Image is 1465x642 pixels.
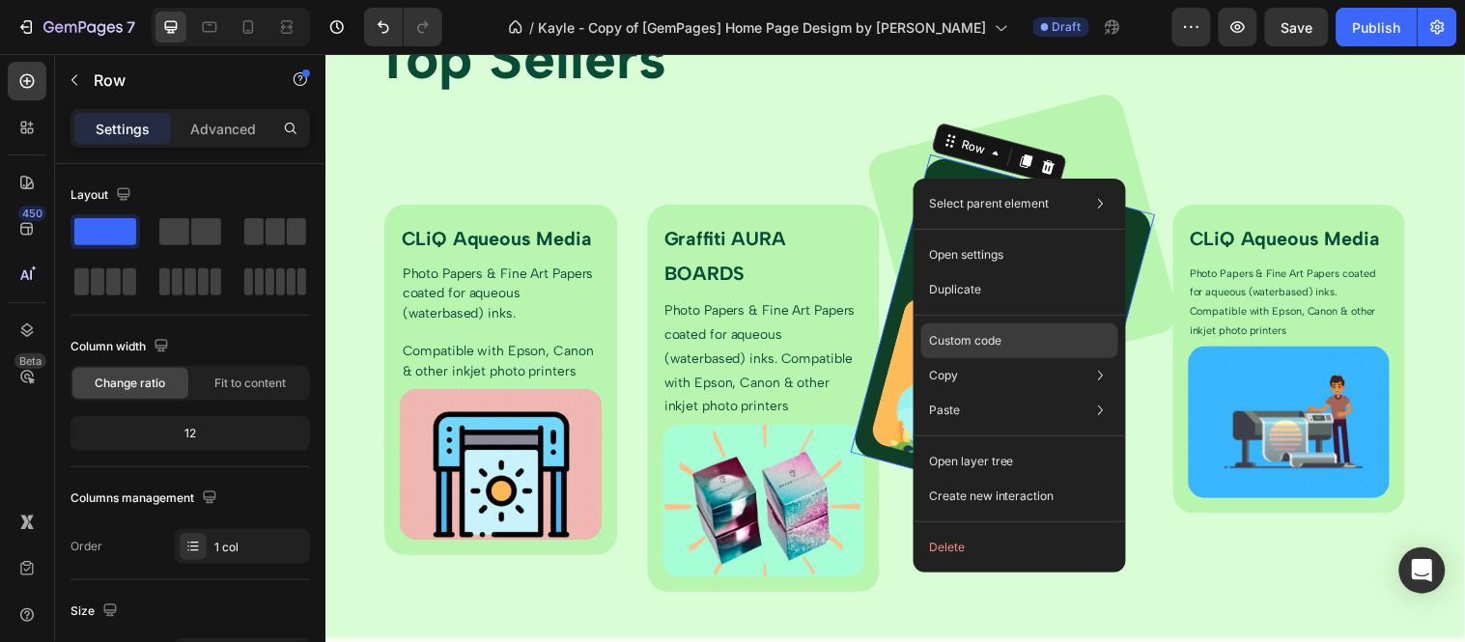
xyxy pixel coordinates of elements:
[70,182,135,209] div: Layout
[79,294,273,331] span: Compatible with Epson, Canon & other inkjet photo printers
[553,245,792,447] img: gempages_524722224448406336-fa332298-46cd-43e3-a613-f3acdc022171.gif
[929,195,1050,212] p: Select parent element
[214,375,286,392] span: Fit to content
[214,539,305,556] div: 1 col
[76,341,282,494] img: gempages_524722224448406336-a8308e1f-34b2-4a04-97e5-48e14937cb7c.gif
[346,249,548,371] p: Photo Papers & Fine Art Papers coated for aqueous (waterbased) inks. Compatible with Epson, Canon...
[70,334,173,360] div: Column width
[929,453,1014,470] p: Open layer tree
[18,206,46,221] div: 450
[74,420,306,447] div: 12
[78,171,280,206] p: CLiQ Aqueous Media
[70,486,221,512] div: Columns management
[8,8,144,46] button: 7
[1265,8,1329,46] button: Save
[96,119,150,139] p: Settings
[538,17,987,38] span: Kayle - Copy of [GemPages] Home Page Desigm by [PERSON_NAME]
[346,171,548,240] p: Graffiti AURA BOARDS
[344,377,549,531] img: gempages_524722224448406336-b42b42e2-a979-49d7-8db9-66cf3100d931.gif
[929,367,958,384] p: Copy
[929,332,1001,349] p: Custom code
[1053,18,1082,36] span: Draft
[619,124,823,209] p: CLiQ Aqueous Media
[929,246,1003,264] p: Open settings
[1399,547,1446,594] div: Open Intercom Messenger
[190,119,256,139] p: Advanced
[597,166,811,292] p: Photo Papers & Fine Art Papers coated for aqueous (waterbased) inks. Compatible with Epson, Canon...
[96,375,166,392] span: Change ratio
[929,487,1055,506] p: Create new interaction
[127,15,135,39] p: 7
[880,214,1082,291] p: Photo Papers & Fine Art Papers coated for aqueous (waterbased) inks. Compatible with Epson, Canon...
[921,530,1118,565] button: Delete
[878,297,1084,451] img: gempages_524722224448406336-00c6817b-fb82-4d6d-aa02-ab6917423c18.gif
[94,69,258,92] p: Row
[1337,8,1418,46] button: Publish
[70,599,122,625] div: Size
[14,353,46,369] div: Beta
[70,538,102,555] div: Order
[1282,19,1313,36] span: Save
[364,8,442,46] div: Undo/Redo
[880,171,1082,206] p: CLiQ Aqueous Media
[79,215,273,272] span: Photo Papers & Fine Art Papers coated for aqueous (waterbased) inks.
[641,83,677,108] div: Row
[1353,17,1401,38] div: Publish
[929,402,960,419] p: Paste
[929,281,981,298] p: Duplicate
[529,17,534,38] span: /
